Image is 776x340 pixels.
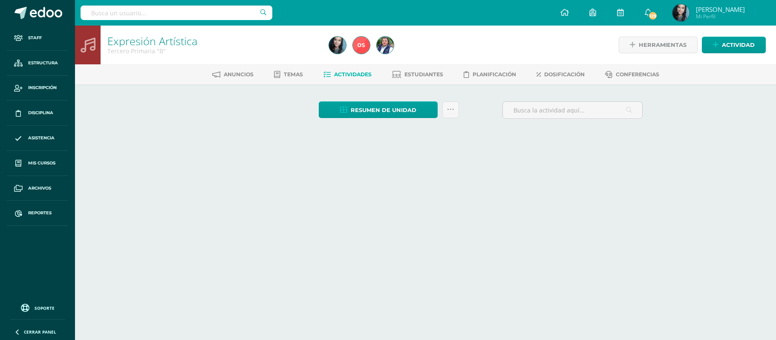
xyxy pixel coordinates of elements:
[722,37,755,53] span: Actividad
[28,135,55,141] span: Asistencia
[107,34,197,48] a: Expresión Artística
[7,76,68,101] a: Inscripción
[702,37,766,53] a: Actividad
[473,71,516,78] span: Planificación
[319,101,438,118] a: Resumen de unidad
[224,71,254,78] span: Anuncios
[334,71,372,78] span: Actividades
[28,84,57,91] span: Inscripción
[35,305,55,311] span: Soporte
[323,68,372,81] a: Actividades
[28,35,42,41] span: Staff
[544,71,585,78] span: Dosificación
[404,71,443,78] span: Estudiantes
[7,176,68,201] a: Archivos
[7,101,68,126] a: Disciplina
[329,37,346,54] img: 775886bf149f59632f5d85e739ecf2a2.png
[7,126,68,151] a: Asistencia
[537,68,585,81] a: Dosificación
[28,60,58,66] span: Estructura
[28,109,53,116] span: Disciplina
[464,68,516,81] a: Planificación
[503,102,642,118] input: Busca la actividad aquí...
[7,26,68,51] a: Staff
[616,71,659,78] span: Conferencias
[7,51,68,76] a: Estructura
[28,210,52,216] span: Reportes
[351,102,416,118] span: Resumen de unidad
[392,68,443,81] a: Estudiantes
[81,6,272,20] input: Busca un usuario...
[107,47,319,55] div: Tercero Primaria 'B'
[696,5,745,14] span: [PERSON_NAME]
[648,11,658,20] span: 129
[672,4,689,21] img: 775886bf149f59632f5d85e739ecf2a2.png
[107,35,319,47] h1: Expresión Artística
[377,37,394,54] img: 0f9ae4190a77d23fc10c16bdc229957c.png
[696,13,745,20] span: Mi Perfil
[274,68,303,81] a: Temas
[619,37,698,53] a: Herramientas
[353,37,370,54] img: c1e085937ed53ba2d441701328729041.png
[639,37,687,53] span: Herramientas
[10,302,65,313] a: Soporte
[7,151,68,176] a: Mis cursos
[28,160,55,167] span: Mis cursos
[28,185,51,192] span: Archivos
[605,68,659,81] a: Conferencias
[212,68,254,81] a: Anuncios
[7,201,68,226] a: Reportes
[24,329,56,335] span: Cerrar panel
[284,71,303,78] span: Temas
